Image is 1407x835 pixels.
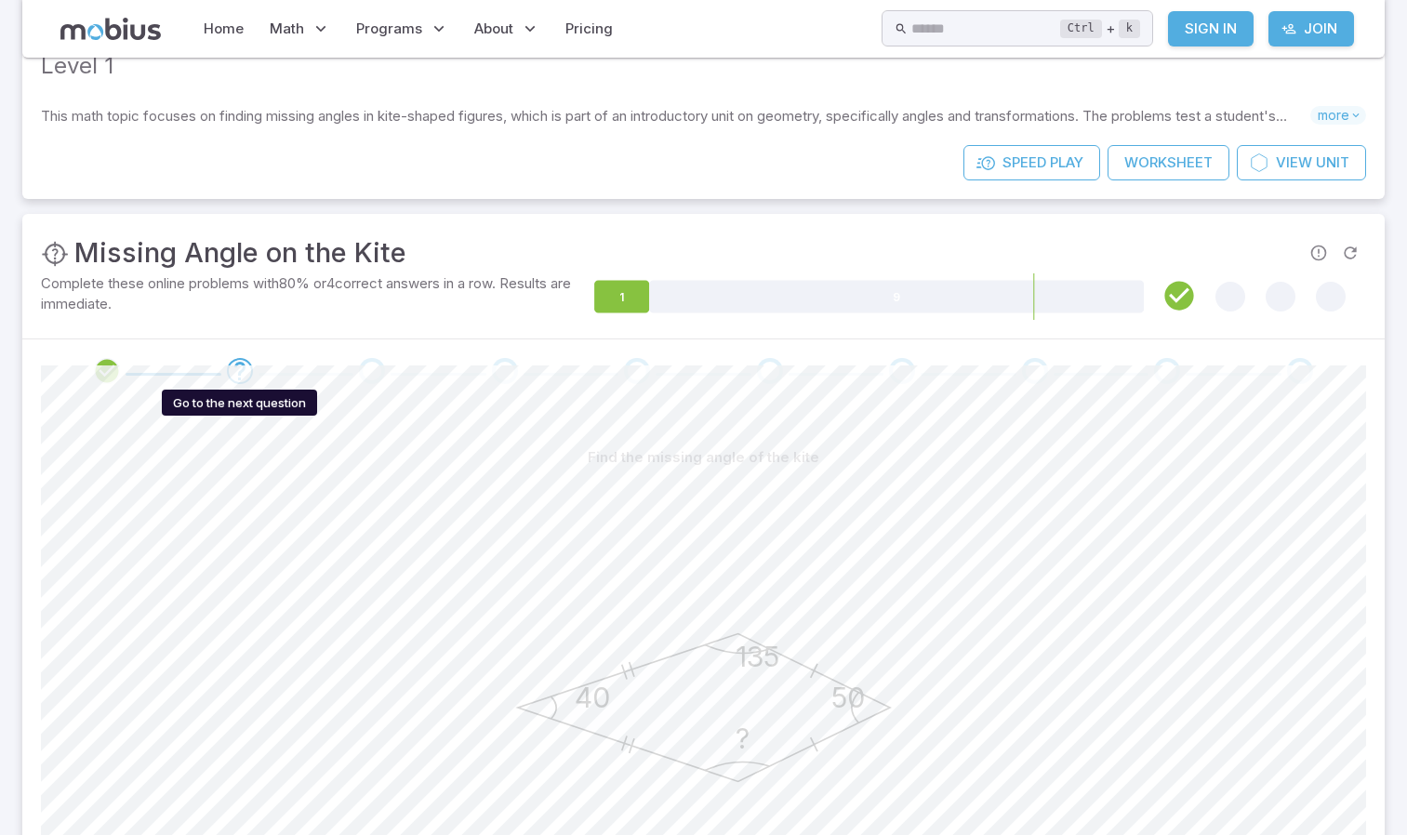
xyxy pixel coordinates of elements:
[1060,20,1102,38] kbd: Ctrl
[963,145,1100,180] a: SpeedPlay
[359,358,385,384] div: Go to the next question
[1237,145,1366,180] a: ViewUnit
[1022,358,1048,384] div: Go to the next question
[1334,237,1366,269] span: Refresh Question
[162,390,317,416] div: Go to the next question
[588,447,819,468] p: Find the missing angle of the kite
[41,106,1310,126] p: This math topic focuses on finding missing angles in kite-shaped figures, which is part of an int...
[227,358,253,384] div: Go to the next question
[1119,20,1140,38] kbd: k
[1168,11,1254,46] a: Sign In
[757,358,783,384] div: Go to the next question
[1276,152,1312,173] span: View
[1108,145,1229,180] a: Worksheet
[1050,152,1083,173] span: Play
[356,19,422,39] span: Programs
[41,273,591,314] p: Complete these online problems with 80 % or 4 correct answers in a row. Results are immediate.
[1287,358,1313,384] div: Go to the next question
[830,681,864,714] text: 50
[624,358,650,384] div: Go to the next question
[198,7,249,50] a: Home
[1154,358,1180,384] div: Go to the next question
[1002,152,1046,173] span: Speed
[492,358,518,384] div: Go to the next question
[889,358,915,384] div: Go to the next question
[94,358,120,384] div: Review your answer
[41,49,1366,84] p: Level 1
[574,681,609,714] text: 40
[474,19,513,39] span: About
[1060,18,1140,40] div: +
[1268,11,1354,46] a: Join
[736,722,750,755] text: ?
[1316,152,1349,173] span: Unit
[560,7,618,50] a: Pricing
[736,640,779,673] text: 135
[270,19,304,39] span: Math
[1303,237,1334,269] span: Report an issue with the question
[74,232,406,273] h3: Missing Angle on the Kite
